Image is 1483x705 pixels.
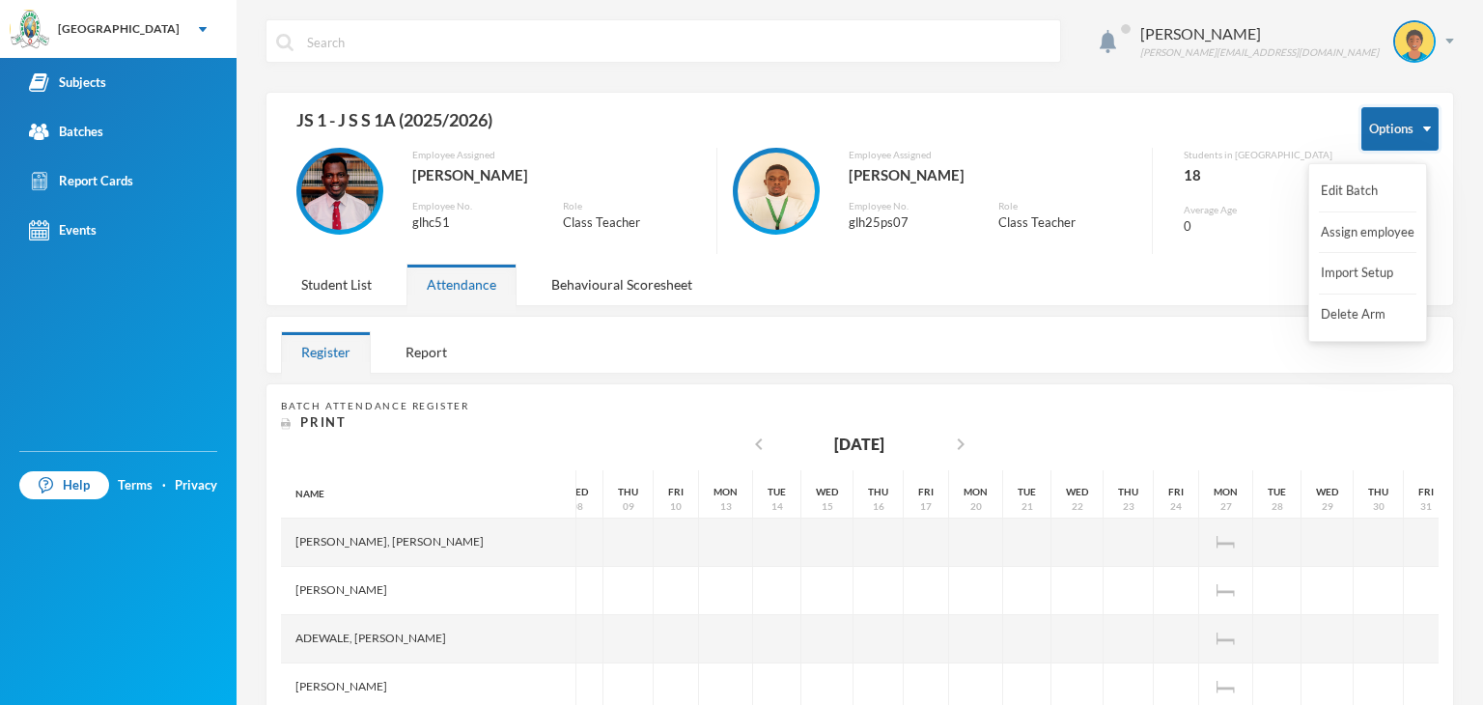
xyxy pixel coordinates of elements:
[301,153,378,230] img: EMPLOYEE
[1123,499,1134,514] div: 23
[738,153,815,230] img: EMPLOYEE
[1368,485,1388,499] div: Thu
[1418,485,1434,499] div: Fri
[1272,499,1283,514] div: 28
[998,199,1137,213] div: Role
[1021,499,1033,514] div: 21
[281,470,576,519] div: Name
[873,499,884,514] div: 16
[281,400,469,411] span: Batch Attendance Register
[19,471,109,500] a: Help
[412,148,702,162] div: Employee Assigned
[412,162,702,187] div: [PERSON_NAME]
[1373,499,1385,514] div: 30
[1066,485,1088,499] div: Wed
[970,499,982,514] div: 20
[1319,215,1416,250] button: Assign employee
[771,499,783,514] div: 14
[300,414,347,430] span: Print
[1184,217,1332,237] div: 0
[412,213,534,233] div: glhc51
[281,567,576,615] div: [PERSON_NAME]
[747,433,770,456] i: chevron_left
[1140,45,1379,60] div: [PERSON_NAME][EMAIL_ADDRESS][DOMAIN_NAME]
[918,485,934,499] div: Fri
[1322,499,1333,514] div: 29
[849,213,970,233] div: glh25ps07
[1319,256,1396,291] button: Import Setup
[1118,485,1138,499] div: Thu
[1072,499,1083,514] div: 22
[1319,174,1396,209] button: Edit Batch
[849,199,970,213] div: Employee No.
[623,499,634,514] div: 09
[1184,162,1332,187] div: 18
[849,162,1138,187] div: [PERSON_NAME]
[29,72,106,93] div: Subjects
[768,485,786,499] div: Tue
[964,485,988,499] div: Mon
[849,148,1138,162] div: Employee Assigned
[1361,107,1439,151] button: Options
[305,20,1050,64] input: Search
[1214,485,1238,499] div: Mon
[281,264,392,305] div: Student List
[1395,22,1434,61] img: STUDENT
[162,476,166,495] div: ·
[618,485,638,499] div: Thu
[670,499,682,514] div: 10
[406,264,517,305] div: Attendance
[1268,485,1286,499] div: Tue
[816,485,838,499] div: Wed
[11,11,49,49] img: logo
[175,476,217,495] a: Privacy
[563,199,702,213] div: Role
[572,499,583,514] div: 08
[566,485,588,499] div: Wed
[281,107,1332,148] div: JS 1 - J S S 1A (2025/2026)
[1316,485,1338,499] div: Wed
[281,615,576,663] div: Adewale, [PERSON_NAME]
[281,331,371,373] div: Register
[281,519,576,567] div: [PERSON_NAME], [PERSON_NAME]
[949,433,972,456] i: chevron_right
[1168,485,1184,499] div: Fri
[714,485,738,499] div: Mon
[834,433,884,456] div: [DATE]
[1140,22,1379,45] div: [PERSON_NAME]
[920,499,932,514] div: 17
[1199,519,1253,567] div: Mid- Term Holiday
[1199,615,1253,663] div: Mid- Term Holiday
[118,476,153,495] a: Terms
[668,485,684,499] div: Fri
[1018,485,1036,499] div: Tue
[58,20,180,38] div: [GEOGRAPHIC_DATA]
[1420,499,1432,514] div: 31
[412,199,534,213] div: Employee No.
[29,171,133,191] div: Report Cards
[563,213,702,233] div: Class Teacher
[720,499,732,514] div: 13
[1184,203,1332,217] div: Average Age
[385,331,467,373] div: Report
[1170,499,1182,514] div: 24
[29,220,97,240] div: Events
[1319,297,1396,332] button: Delete Arm
[822,499,833,514] div: 15
[531,264,713,305] div: Behavioural Scoresheet
[1220,499,1232,514] div: 27
[276,34,294,51] img: search
[868,485,888,499] div: Thu
[1199,567,1253,615] div: Mid- Term Holiday
[998,213,1137,233] div: Class Teacher
[1184,148,1332,162] div: Students in [GEOGRAPHIC_DATA]
[29,122,103,142] div: Batches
